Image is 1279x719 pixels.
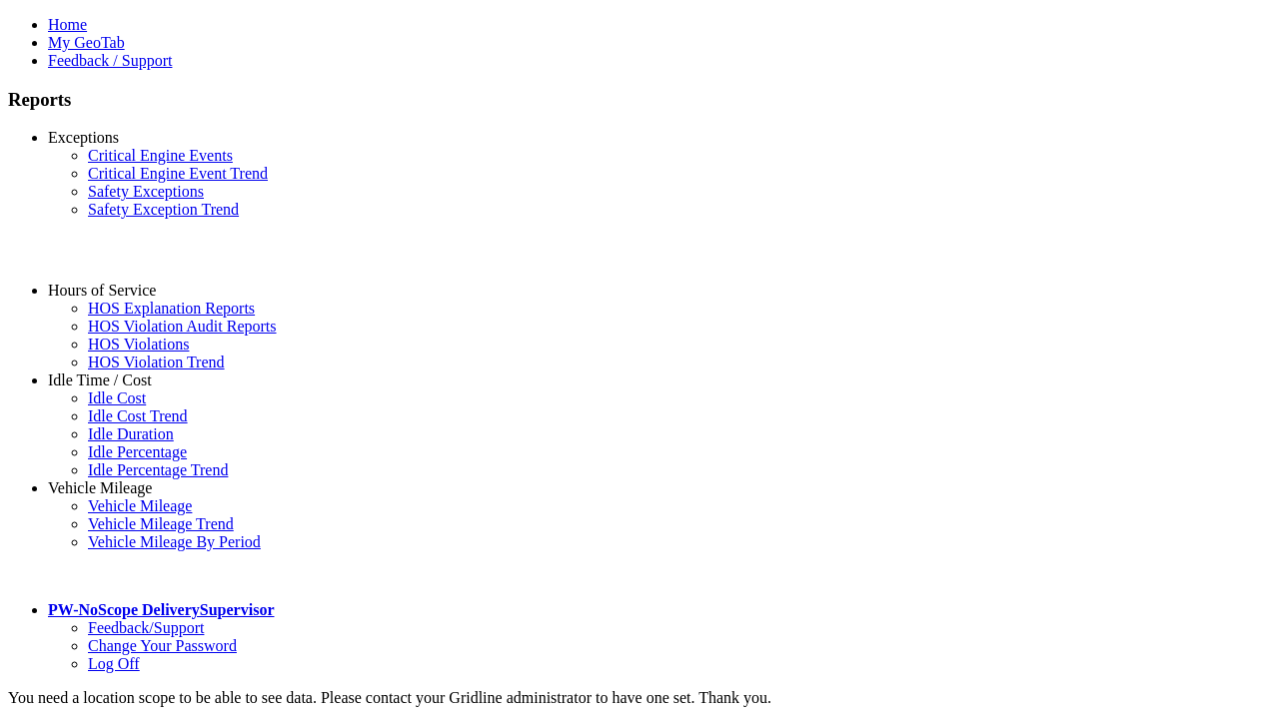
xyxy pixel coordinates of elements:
[88,655,140,672] a: Log Off
[48,52,172,69] a: Feedback / Support
[88,619,204,636] a: Feedback/Support
[88,637,237,654] a: Change Your Password
[48,601,274,618] a: PW-NoScope DeliverySupervisor
[48,371,152,388] a: Idle Time / Cost
[88,389,146,406] a: Idle Cost
[88,515,234,532] a: Vehicle Mileage Trend
[88,461,228,478] a: Idle Percentage Trend
[88,183,204,200] a: Safety Exceptions
[88,300,255,317] a: HOS Explanation Reports
[88,533,261,550] a: Vehicle Mileage By Period
[88,165,268,182] a: Critical Engine Event Trend
[88,354,225,370] a: HOS Violation Trend
[48,129,119,146] a: Exceptions
[88,443,187,460] a: Idle Percentage
[8,89,1271,111] h3: Reports
[88,336,189,353] a: HOS Violations
[88,497,192,514] a: Vehicle Mileage
[48,479,152,496] a: Vehicle Mileage
[48,34,125,51] a: My GeoTab
[8,689,1271,707] div: You need a location scope to be able to see data. Please contact your Gridline administrator to h...
[48,282,156,299] a: Hours of Service
[88,407,188,424] a: Idle Cost Trend
[88,318,277,335] a: HOS Violation Audit Reports
[48,16,87,33] a: Home
[88,201,239,218] a: Safety Exception Trend
[88,147,233,164] a: Critical Engine Events
[88,425,174,442] a: Idle Duration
